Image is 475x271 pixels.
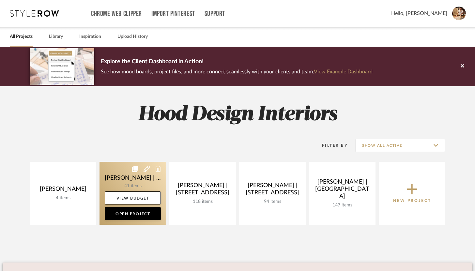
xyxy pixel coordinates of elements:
[35,186,91,195] div: [PERSON_NAME]
[49,32,63,41] a: Library
[314,142,348,149] div: Filter By
[393,197,431,204] p: New Project
[452,7,466,20] img: avatar
[91,11,142,17] a: Chrome Web Clipper
[105,207,161,220] a: Open Project
[3,102,472,127] h2: Hood Design Interiors
[175,182,231,199] div: [PERSON_NAME] | [STREET_ADDRESS]
[391,9,447,17] span: Hello, [PERSON_NAME]
[151,11,195,17] a: Import Pinterest
[175,199,231,204] div: 118 items
[205,11,225,17] a: Support
[314,203,370,208] div: 147 items
[30,48,94,84] img: d5d033c5-7b12-40c2-a960-1ecee1989c38.png
[35,195,91,201] div: 4 items
[101,57,373,67] p: Explore the Client Dashboard in Action!
[105,191,161,204] a: View Budget
[79,32,101,41] a: Inspiration
[101,67,373,76] p: See how mood boards, project files, and more connect seamlessly with your clients and team.
[314,178,370,203] div: [PERSON_NAME] | [GEOGRAPHIC_DATA]
[117,32,148,41] a: Upload History
[10,32,33,41] a: All Projects
[244,199,300,204] div: 94 items
[379,162,445,225] button: New Project
[314,69,373,74] a: View Example Dashboard
[244,182,300,199] div: [PERSON_NAME] | [STREET_ADDRESS]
